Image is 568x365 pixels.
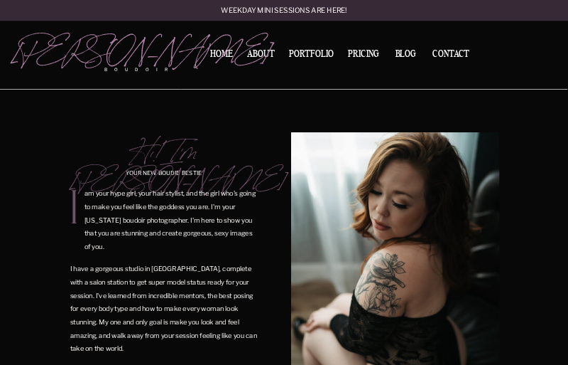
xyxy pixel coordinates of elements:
[429,49,474,59] a: Contact
[346,49,382,62] a: Pricing
[195,7,372,15] a: Weekday mini sessions are here!
[391,49,420,58] a: BLOG
[13,33,182,62] a: [PERSON_NAME]
[245,49,277,62] a: About
[84,187,258,258] p: am your hype girl, your hair stylist, and the girl who's going to make you feel like the goddess ...
[286,49,337,62] a: Portfolio
[70,263,258,356] p: I have a gorgeous studio in [GEOGRAPHIC_DATA], complete with a salon station to get super model s...
[71,134,258,158] p: Hi! I'm [PERSON_NAME]
[69,190,78,233] p: I
[104,66,183,73] p: boudoir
